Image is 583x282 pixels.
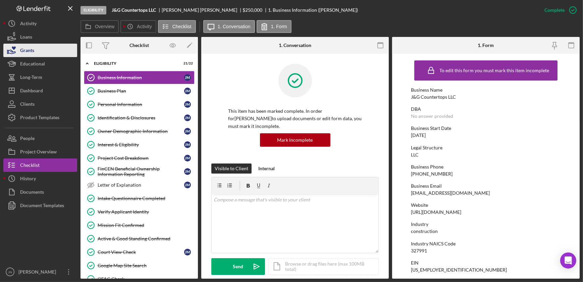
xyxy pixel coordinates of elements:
[3,132,77,145] button: People
[411,171,453,177] div: [PHONE_NUMBER]
[98,166,184,177] div: FinCEN Beneficial Ownership Information Reporting
[3,97,77,111] a: Clients
[20,30,32,45] div: Loans
[271,24,287,29] label: 1. Form
[3,145,77,158] button: Project Overview
[20,172,36,187] div: History
[411,183,561,189] div: Business Email
[203,20,255,33] button: 1. Conversation
[98,196,194,201] div: Intake Questionnaire Completed
[20,44,34,59] div: Grants
[184,182,191,188] div: J M
[98,223,194,228] div: Mission Fit Confirmed
[411,145,561,150] div: Legal Structure
[84,84,195,98] a: Business PlanJM
[98,142,184,147] div: Interest & Eligibility
[162,7,243,13] div: [PERSON_NAME] [PERSON_NAME]
[20,199,64,214] div: Document Templates
[233,258,244,275] div: Send
[228,107,362,130] p: This item has been marked complete. In order for [PERSON_NAME] to upload documents or edit form d...
[84,232,195,245] a: Active & Good Standing Confirmed
[20,132,35,147] div: People
[98,155,184,161] div: Project Cost Breakdown
[8,270,12,274] text: JN
[20,158,40,174] div: Checklist
[20,111,59,126] div: Product Templates
[411,164,561,170] div: Business Phone
[84,71,195,84] a: Business InformationJM
[184,155,191,161] div: J M
[439,68,549,73] div: To edit this form you must mark this item incomplete
[172,24,192,29] label: Checklist
[478,43,494,48] div: 1. Form
[3,57,77,70] button: Educational
[411,222,561,227] div: Industry
[20,70,42,86] div: Long-Term
[3,158,77,172] button: Checklist
[184,101,191,108] div: J M
[3,111,77,124] button: Product Templates
[98,236,194,241] div: Active & Good Standing Confirmed
[20,185,44,200] div: Documents
[411,229,438,234] div: construction
[3,185,77,199] button: Documents
[98,182,184,188] div: Letter of Explanation
[411,126,561,131] div: Business Start Date
[84,151,195,165] a: Project Cost BreakdownJM
[184,88,191,94] div: J M
[84,165,195,178] a: FinCEN Beneficial Ownership Information ReportingJM
[184,141,191,148] div: J M
[411,190,490,196] div: [EMAIL_ADDRESS][DOMAIN_NAME]
[3,70,77,84] button: Long-Term
[184,74,191,81] div: J M
[84,259,195,272] a: Google Map Site Search
[279,43,311,48] div: 1. Conversation
[3,199,77,212] button: Document Templates
[3,172,77,185] button: History
[98,263,194,268] div: Google Map Site Search
[98,75,184,80] div: Business Information
[81,20,119,33] button: Overview
[258,163,275,174] div: Internal
[184,249,191,255] div: J M
[218,24,251,29] label: 1. Conversation
[181,61,193,65] div: 21 / 22
[3,84,77,97] button: Dashboard
[411,202,561,208] div: Website
[84,178,195,192] a: Letter of ExplanationJM
[98,102,184,107] div: Personal Information
[544,3,565,17] div: Complete
[129,43,149,48] div: Checklist
[20,84,43,99] div: Dashboard
[98,249,184,255] div: Court View Check
[411,106,561,112] div: DBA
[98,129,184,134] div: Owner Demographic Information
[20,145,57,160] div: Project Overview
[84,111,195,125] a: Identification & DisclosuresJM
[98,276,194,282] div: OFAC Check
[158,20,196,33] button: Checklist
[84,219,195,232] a: Mission Fit Confirmed
[411,248,427,253] div: 327991
[112,7,156,13] b: J&G Countertops LLC
[411,152,419,157] div: LLC
[3,44,77,57] button: Grants
[211,258,265,275] button: Send
[20,57,45,72] div: Educational
[411,94,456,100] div: J&G Countertops LLC
[184,114,191,121] div: J M
[84,138,195,151] a: Interest & EligibilityJM
[98,115,184,121] div: Identification & Disclosures
[98,209,194,215] div: Verify Applicant Identity
[84,205,195,219] a: Verify Applicant Identity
